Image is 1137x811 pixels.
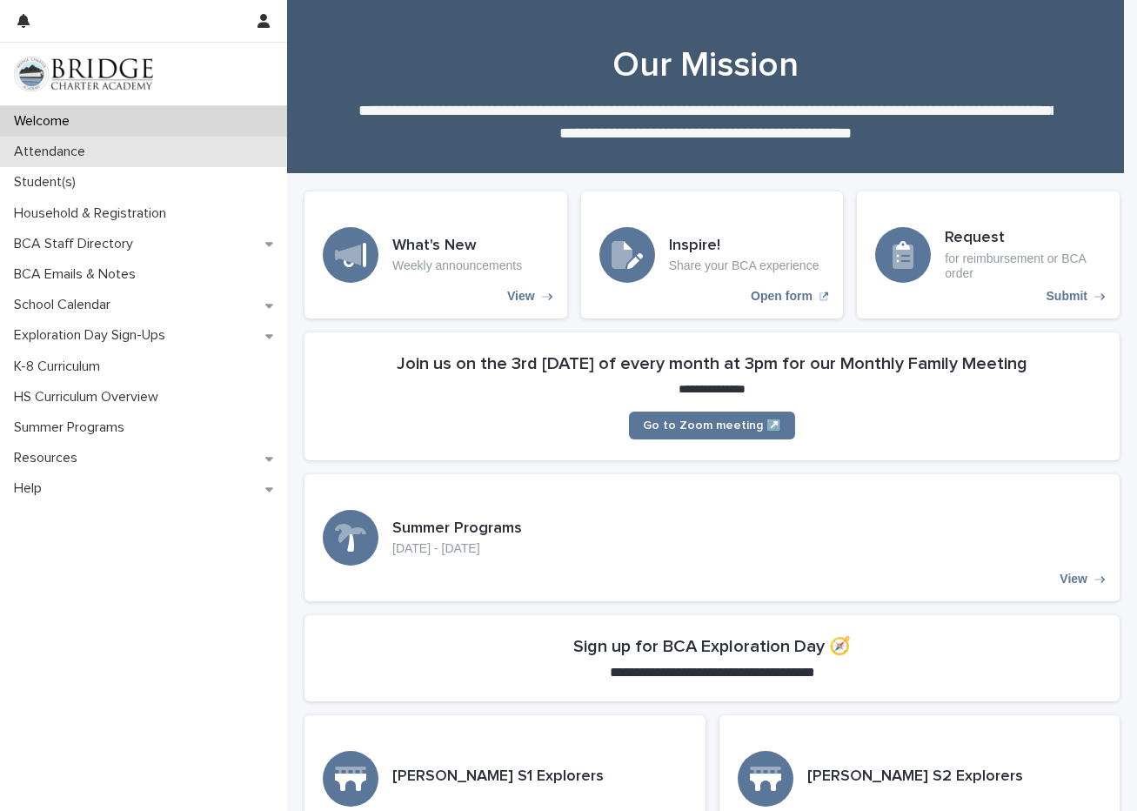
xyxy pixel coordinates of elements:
[7,389,172,405] p: HS Curriculum Overview
[629,412,795,439] a: Go to Zoom meeting ↗️
[7,480,56,497] p: Help
[14,57,153,91] img: V1C1m3IdTEidaUdm9Hs0
[807,767,1023,787] h3: [PERSON_NAME] S2 Explorers
[7,450,91,466] p: Resources
[945,229,1101,248] h3: Request
[751,289,813,304] p: Open form
[7,236,147,252] p: BCA Staff Directory
[1047,289,1087,304] p: Submit
[392,258,522,273] p: Weekly announcements
[7,359,114,375] p: K-8 Curriculum
[945,251,1101,281] p: for reimbursement or BCA order
[669,258,819,273] p: Share your BCA experience
[7,144,99,160] p: Attendance
[857,191,1120,318] a: Submit
[392,519,522,539] h3: Summer Programs
[669,237,819,256] h3: Inspire!
[573,636,851,657] h2: Sign up for BCA Exploration Day 🧭
[7,174,90,191] p: Student(s)
[643,419,781,432] span: Go to Zoom meeting ↗️
[7,327,179,344] p: Exploration Day Sign-Ups
[304,474,1120,601] a: View
[7,266,150,283] p: BCA Emails & Notes
[1060,572,1087,586] p: View
[392,541,522,556] p: [DATE] - [DATE]
[581,191,844,318] a: Open form
[392,237,522,256] h3: What's New
[397,353,1027,374] h2: Join us on the 3rd [DATE] of every month at 3pm for our Monthly Family Meeting
[7,419,138,436] p: Summer Programs
[304,191,567,318] a: View
[304,44,1107,86] h1: Our Mission
[507,289,535,304] p: View
[7,297,124,313] p: School Calendar
[7,205,180,222] p: Household & Registration
[7,113,84,130] p: Welcome
[392,767,604,787] h3: [PERSON_NAME] S1 Explorers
